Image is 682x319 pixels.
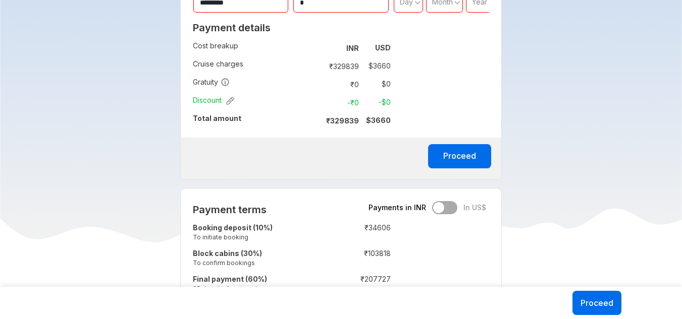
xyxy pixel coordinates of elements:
[193,233,326,241] small: To initiate booking
[363,77,391,91] td: $ 0
[316,57,321,75] td: :
[193,284,326,293] small: 95 days before travel
[363,59,391,73] td: $ 3660
[193,249,262,258] strong: Block cabins (30%)
[316,111,321,130] td: :
[331,272,391,298] td: ₹ 207727
[193,77,230,87] span: Gratuity
[193,275,267,283] strong: Final payment (60%)
[428,144,491,168] button: Proceed
[326,246,331,272] td: :
[375,43,391,52] strong: USD
[363,95,391,109] td: -$ 0
[316,39,321,57] td: :
[193,204,391,216] h2: Payment terms
[316,93,321,111] td: :
[346,44,359,52] strong: INR
[326,116,359,125] strong: ₹ 329839
[366,116,391,124] strong: $ 3660
[331,221,391,246] td: ₹ 34606
[193,95,234,105] span: Discount
[193,223,273,232] strong: Booking deposit (10%)
[193,57,316,75] td: Cruise charges
[326,221,331,246] td: :
[321,95,363,109] td: -₹ 0
[463,203,486,213] span: In US$
[321,59,363,73] td: ₹ 329839
[326,272,331,298] td: :
[321,77,363,91] td: ₹ 0
[572,291,621,315] button: Proceed
[316,75,321,93] td: :
[193,259,326,267] small: To confirm bookings
[193,39,316,57] td: Cost breakup
[369,203,426,213] span: Payments in INR
[193,114,241,122] strong: Total amount
[331,246,391,272] td: ₹ 103818
[193,22,391,34] h2: Payment details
